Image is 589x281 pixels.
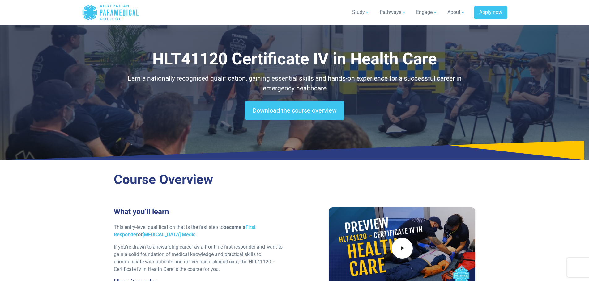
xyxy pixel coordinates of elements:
[114,49,476,69] h1: HLT41120 Certificate IV in Health Care
[82,2,139,23] a: Australian Paramedical College
[376,4,410,21] a: Pathways
[245,101,344,120] a: Download the course overview
[114,224,255,238] strong: become a or .
[444,4,469,21] a: About
[114,224,255,238] a: First Responder
[114,207,291,216] h3: What you’ll learn
[114,243,291,273] p: If you’re drawn to a rewarding career as a frontline first responder and want to gain a solid fou...
[143,232,195,238] a: [MEDICAL_DATA] Medic
[412,4,441,21] a: Engage
[474,6,507,20] a: Apply now
[114,74,476,93] p: Earn a nationally recognised qualification, gaining essential skills and hands-on experience for ...
[114,172,476,188] h2: Course Overview
[348,4,373,21] a: Study
[114,224,291,238] p: This entry-level qualification that is the first step to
